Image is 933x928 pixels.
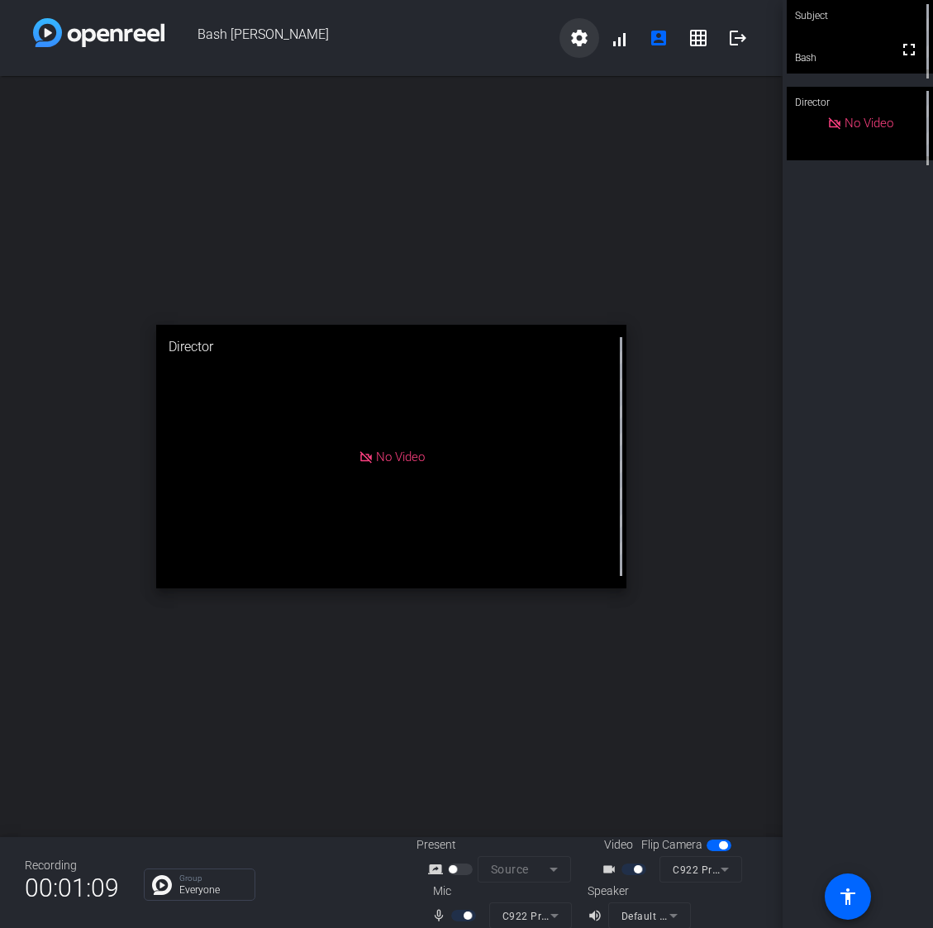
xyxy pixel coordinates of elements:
span: Bash [PERSON_NAME] [164,18,559,58]
mat-icon: account_box [649,28,669,48]
span: No Video [376,449,425,464]
p: Everyone [179,885,246,895]
div: Recording [25,857,119,874]
p: Group [179,874,246,883]
mat-icon: settings [569,28,589,48]
img: white-gradient.svg [33,18,164,47]
mat-icon: grid_on [688,28,708,48]
div: Mic [417,883,582,900]
span: No Video [845,116,893,131]
span: 00:01:09 [25,868,119,908]
div: Present [417,836,582,854]
mat-icon: fullscreen [899,40,919,59]
mat-icon: screen_share_outline [428,859,448,879]
mat-icon: logout [728,28,748,48]
span: Video [604,836,633,854]
button: signal_cellular_alt [599,18,639,58]
mat-icon: accessibility [838,887,858,907]
mat-icon: volume_up [588,906,607,926]
div: Director [787,87,933,118]
div: Director [156,325,626,369]
mat-icon: videocam_outline [602,859,621,879]
img: Chat Icon [152,875,172,895]
span: Flip Camera [641,836,702,854]
div: Speaker [588,883,687,900]
mat-icon: mic_none [431,906,451,926]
